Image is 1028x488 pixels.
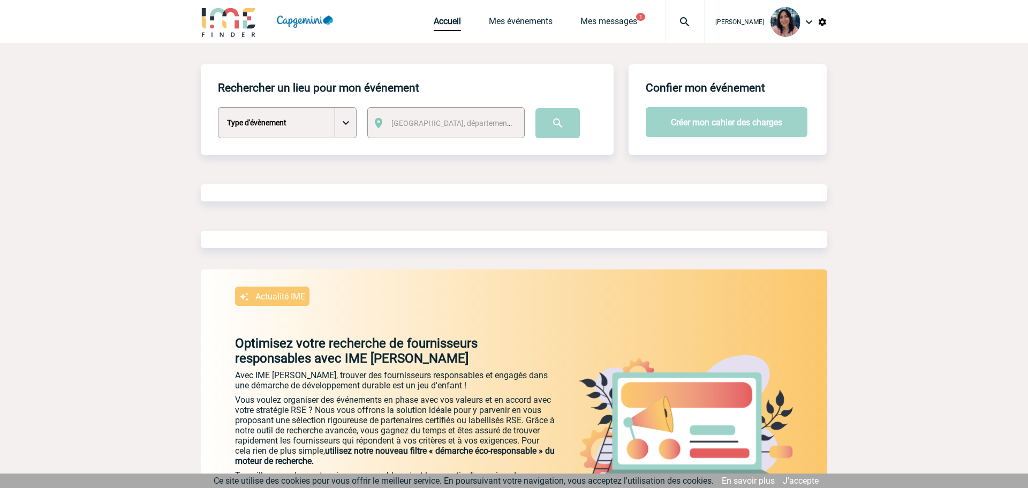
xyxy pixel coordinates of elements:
[646,81,765,94] h4: Confier mon événement
[235,370,556,391] p: Avec IME [PERSON_NAME], trouver des fournisseurs responsables et engagés dans une démarche de dév...
[770,7,800,37] img: 102439-0.jpg
[783,476,819,486] a: J'accepte
[489,16,553,31] a: Mes événements
[201,336,556,366] p: Optimisez votre recherche de fournisseurs responsables avec IME [PERSON_NAME]
[214,476,714,486] span: Ce site utilise des cookies pour vous offrir le meilleur service. En poursuivant votre navigation...
[646,107,807,137] button: Créer mon cahier des charges
[580,16,637,31] a: Mes messages
[636,13,645,21] button: 1
[722,476,775,486] a: En savoir plus
[715,18,764,26] span: [PERSON_NAME]
[579,355,793,483] img: actu.png
[201,6,256,37] img: IME-Finder
[434,16,461,31] a: Accueil
[235,446,555,466] span: utilisez notre nouveau filtre « démarche éco-responsable » du moteur de recherche.
[235,395,556,466] p: Vous voulez organiser des événements en phase avec vos valeurs et en accord avec votre stratégie ...
[535,108,580,138] input: Submit
[255,291,305,302] p: Actualité IME
[391,119,540,127] span: [GEOGRAPHIC_DATA], département, région...
[218,81,419,94] h4: Rechercher un lieu pour mon événement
